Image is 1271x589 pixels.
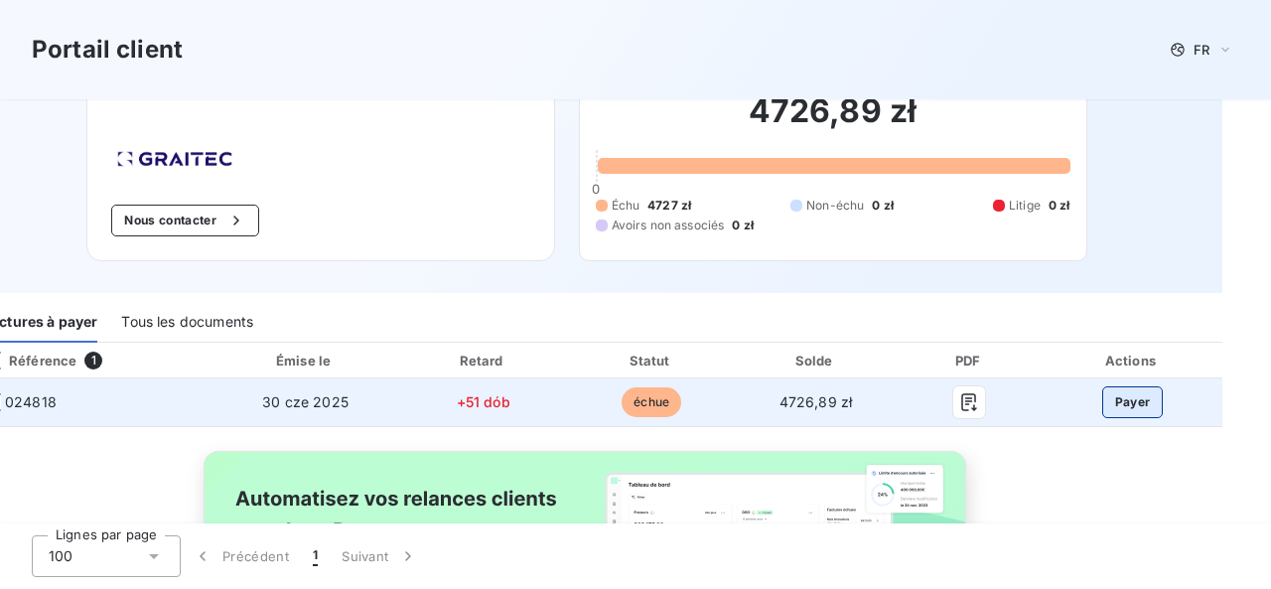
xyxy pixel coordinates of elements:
[872,197,894,215] span: 0 zł
[330,535,430,577] button: Suivant
[111,145,238,173] img: Company logo
[457,393,510,410] span: +51 dób
[592,181,600,197] span: 0
[32,32,183,68] h3: Portail client
[1009,197,1041,215] span: Litige
[5,392,57,412] span: 024818
[84,352,102,369] span: 1
[739,351,893,370] div: Solde
[181,535,301,577] button: Précédent
[572,351,730,370] div: Statut
[262,393,349,410] span: 30 cze 2025
[111,205,258,236] button: Nous contacter
[216,351,394,370] div: Émise le
[1047,351,1218,370] div: Actions
[49,546,72,566] span: 100
[596,91,1070,151] h2: 4726,89 zł
[901,351,1039,370] div: PDF
[647,197,691,215] span: 4727 zł
[612,217,725,234] span: Avoirs non associés
[1102,386,1164,418] button: Payer
[806,197,864,215] span: Non-échu
[301,535,330,577] button: 1
[1049,197,1070,215] span: 0 zł
[121,301,253,343] div: Tous les documents
[622,387,681,417] span: échue
[1194,42,1209,58] span: FR
[402,351,564,370] div: Retard
[313,546,318,566] span: 1
[732,217,754,234] span: 0 zł
[779,393,853,410] span: 4726,89 zł
[612,197,640,215] span: Échu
